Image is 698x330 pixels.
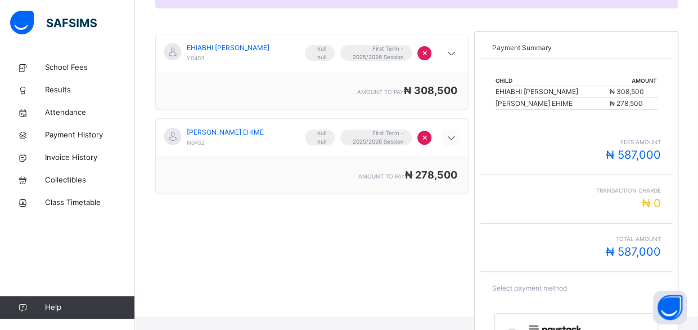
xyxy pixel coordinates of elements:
[313,129,326,146] span: null null
[606,245,661,258] span: ₦ 587,000
[155,34,469,110] div: [object Object]
[349,129,403,146] span: First Term - 2025/2026 Session
[492,284,566,292] span: Select payment method
[421,130,427,144] span: ×
[606,148,661,162] span: ₦ 587,000
[492,138,660,146] span: fees amount
[187,127,264,137] span: [PERSON_NAME] EHIME
[45,130,135,141] span: Payment History
[357,88,403,95] span: amount to pay
[45,152,135,163] span: Invoice History
[445,47,458,61] i: arrow
[358,173,404,180] span: amount to pay
[187,43,269,53] span: EHIABHI [PERSON_NAME]
[495,76,609,86] th: Child
[403,84,457,96] span: ₦ 308,500
[492,235,660,243] span: Total Amount
[45,197,135,208] span: Class Timetable
[45,302,134,313] span: Help
[155,118,469,194] div: [object Object]
[492,43,660,53] p: Payment Summary
[610,99,643,108] span: ₦ 278,500
[609,76,658,86] th: Amount
[187,139,205,146] span: N0452
[45,107,135,118] span: Attendance
[45,84,135,96] span: Results
[45,62,135,73] span: School Fees
[45,175,135,186] span: Collectibles
[495,86,609,98] td: EHIABHI [PERSON_NAME]
[653,291,687,324] button: Open asap
[349,44,403,61] span: First Term - 2025/2026 Session
[445,131,458,146] i: arrow
[404,169,457,181] span: ₦ 278,500
[313,44,326,61] span: null null
[10,11,97,34] img: safsims
[642,197,661,210] span: ₦ 0
[495,98,609,110] td: [PERSON_NAME] EHIME
[421,46,427,59] span: ×
[492,186,660,195] span: Transaction charge
[610,87,644,96] span: ₦ 308,500
[187,55,204,61] span: Y0403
